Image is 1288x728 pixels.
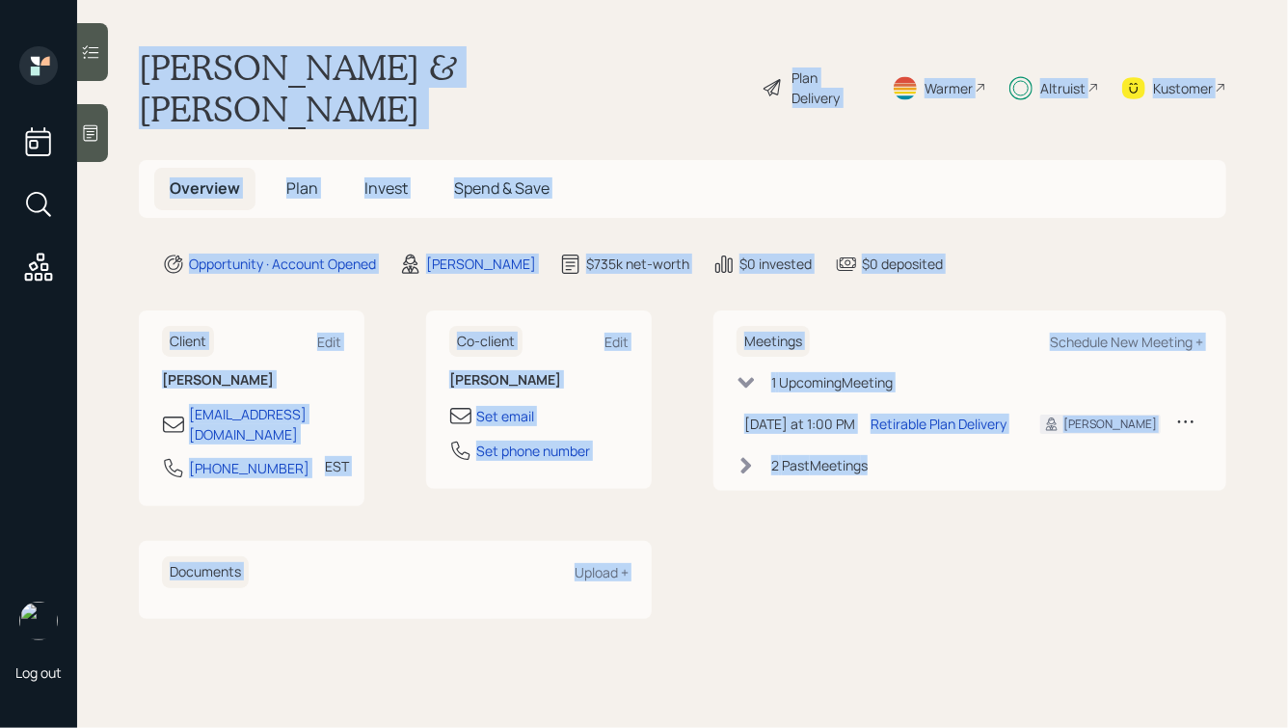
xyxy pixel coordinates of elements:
div: $0 deposited [862,254,943,274]
div: Set phone number [476,441,590,461]
h6: Documents [162,556,249,588]
div: Log out [15,663,62,682]
span: Overview [170,177,240,199]
h6: Co-client [449,326,523,358]
div: Edit [604,333,629,351]
div: [PERSON_NAME] [426,254,536,274]
img: hunter_neumayer.jpg [19,602,58,640]
span: Invest [364,177,408,199]
span: Spend & Save [454,177,550,199]
h1: [PERSON_NAME] & [PERSON_NAME] [139,46,746,129]
div: Kustomer [1153,78,1213,98]
div: $735k net-worth [586,254,689,274]
span: Plan [286,177,318,199]
div: Upload + [575,563,629,581]
div: Altruist [1040,78,1086,98]
div: Opportunity · Account Opened [189,254,376,274]
div: Schedule New Meeting + [1050,333,1203,351]
div: Set email [476,406,534,426]
div: [DATE] at 1:00 PM [744,414,855,434]
div: 1 Upcoming Meeting [771,372,893,392]
div: Retirable Plan Delivery [871,414,1006,434]
div: EST [325,456,349,476]
h6: [PERSON_NAME] [449,372,629,389]
h6: [PERSON_NAME] [162,372,341,389]
div: [EMAIL_ADDRESS][DOMAIN_NAME] [189,404,341,445]
h6: Meetings [737,326,810,358]
div: $0 invested [739,254,812,274]
div: Plan Delivery [792,67,869,108]
div: [PHONE_NUMBER] [189,458,309,478]
div: Warmer [925,78,973,98]
h6: Client [162,326,214,358]
div: Edit [317,333,341,351]
div: 2 Past Meeting s [771,455,868,475]
div: [PERSON_NAME] [1063,416,1157,433]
